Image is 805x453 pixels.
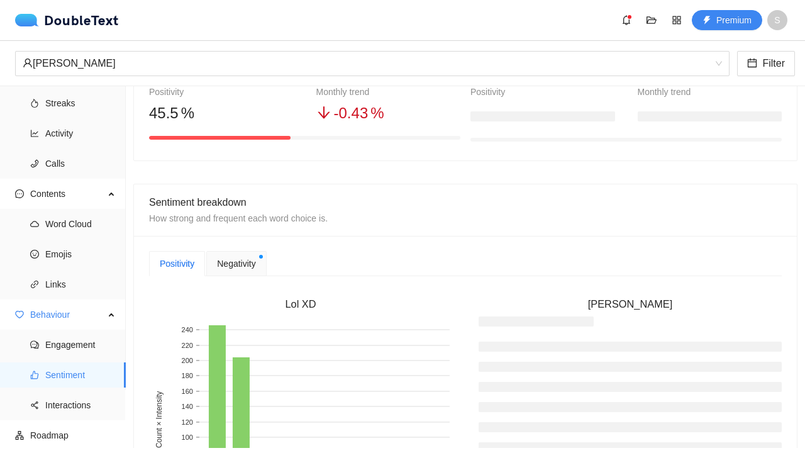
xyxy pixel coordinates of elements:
[30,220,39,228] span: cloud
[716,13,752,27] span: Premium
[347,104,368,121] span: .43
[479,296,782,313] h3: [PERSON_NAME]
[334,104,347,121] span: - 0
[217,257,255,271] span: Negativity
[155,391,164,448] text: Count × Intensity
[181,101,194,125] span: %
[30,371,39,379] span: like
[149,296,452,313] h3: Lol XD
[15,14,44,26] img: logo
[23,58,33,68] span: user
[737,51,795,76] button: calendarFilter
[747,58,757,70] span: calendar
[30,129,39,138] span: line-chart
[182,433,193,441] text: 100
[774,10,780,30] span: S
[470,85,615,99] div: Positivity
[182,326,193,333] text: 240
[182,342,193,349] text: 220
[45,332,116,357] span: Engagement
[30,280,39,289] span: link
[617,15,636,25] span: bell
[149,85,294,99] div: Positivity
[642,15,661,25] span: folder-open
[692,10,762,30] button: thunderboltPremium
[762,55,785,71] span: Filter
[45,121,116,146] span: Activity
[30,302,104,327] span: Behaviour
[182,357,193,364] text: 200
[45,242,116,267] span: Emojis
[15,431,24,440] span: apartment
[638,85,782,99] div: Monthly trend
[182,418,193,426] text: 120
[182,403,193,410] text: 140
[149,104,166,121] span: 45
[149,197,247,208] span: Sentiment breakdown
[641,10,662,30] button: folder-open
[30,401,39,410] span: share-alt
[45,151,116,176] span: Calls
[30,423,116,448] span: Roadmap
[15,310,24,319] span: heart
[702,16,711,26] span: thunderbolt
[23,52,722,75] span: Bablu Saanvi
[316,105,331,120] span: arrow-down
[182,388,193,395] text: 160
[45,362,116,388] span: Sentiment
[30,181,104,206] span: Contents
[149,213,328,223] span: How strong and frequent each word choice is.
[616,10,636,30] button: bell
[667,15,686,25] span: appstore
[45,91,116,116] span: Streaks
[15,14,119,26] a: logoDoubleText
[45,211,116,237] span: Word Cloud
[182,372,193,379] text: 180
[30,99,39,108] span: fire
[23,52,711,75] div: [PERSON_NAME]
[45,393,116,418] span: Interactions
[316,85,461,99] div: Monthly trend
[160,257,194,271] div: Positivity
[30,159,39,168] span: phone
[30,250,39,259] span: smile
[15,189,24,198] span: message
[370,101,384,125] span: %
[45,272,116,297] span: Links
[30,340,39,349] span: comment
[15,14,119,26] div: DoubleText
[166,104,179,121] span: .5
[667,10,687,30] button: appstore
